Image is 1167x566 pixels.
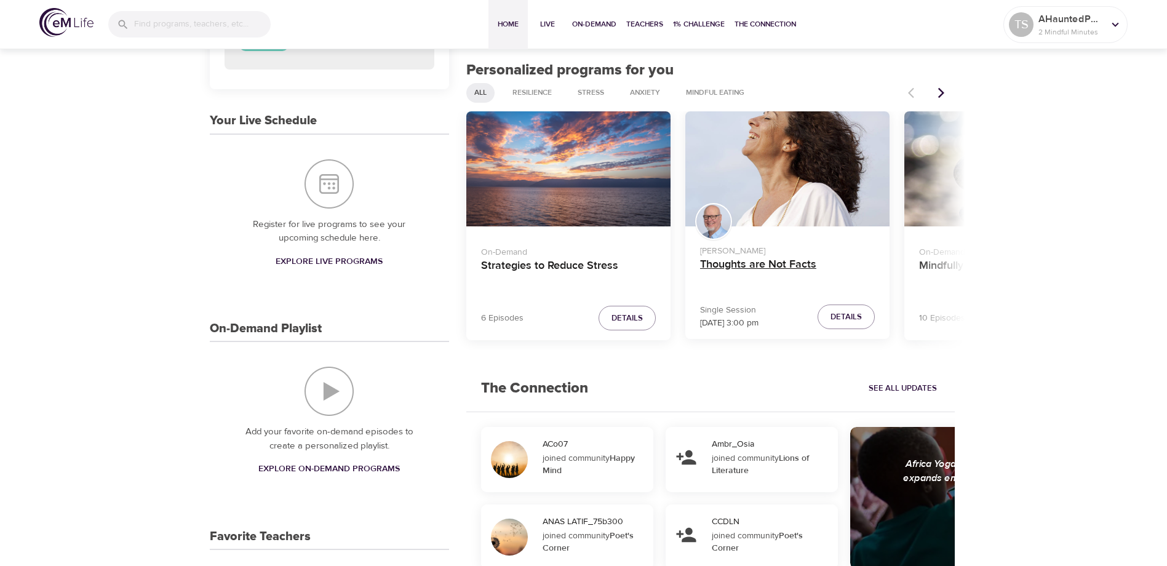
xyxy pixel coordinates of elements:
strong: Happy Mind [543,453,635,476]
strong: Lions of Literature [712,453,809,476]
strong: Poet's Corner [712,530,803,554]
p: On-Demand [481,241,656,259]
span: Stress [570,87,611,98]
p: On-Demand [919,241,1094,259]
div: Mindful Eating [678,83,752,103]
span: Explore On-Demand Programs [258,461,400,477]
h4: Strategies to Reduce Stress [481,259,656,289]
input: Find programs, teachers, etc... [134,11,271,38]
h2: Personalized programs for you [466,62,955,79]
p: [DATE] 3:00 pm [700,317,759,330]
p: AHauntedPoet [1038,12,1104,26]
div: Africa Yoga Project educates, empowers, elevates and expands employability for [DEMOGRAPHIC_DATA]... [894,457,1163,500]
span: Resilience [505,87,559,98]
div: joined community [712,452,830,477]
span: Home [493,18,523,31]
span: Explore Live Programs [276,254,383,269]
button: Details [818,305,875,330]
span: Mindful Eating [679,87,752,98]
div: CCDLN [712,516,833,528]
button: Thoughts are Not Facts [685,111,890,226]
span: The Connection [735,18,796,31]
h4: Thoughts are Not Facts [700,258,875,287]
span: See All Updates [869,381,937,396]
div: TS [1009,12,1034,37]
span: Teachers [626,18,663,31]
p: 6 Episodes [481,312,524,325]
div: All [466,83,495,103]
p: Register for live programs to see your upcoming schedule here. [234,218,424,245]
span: All [467,87,494,98]
div: joined community [712,530,830,554]
h4: Mindfully Managing Anxiety Series [919,259,1094,289]
a: Explore On-Demand Programs [253,458,405,480]
h3: Favorite Teachers [210,530,311,544]
img: logo [39,8,94,37]
div: Resilience [504,83,560,103]
strong: Poet's Corner [543,530,634,554]
div: Ambr_Osia [712,438,833,450]
button: Details [599,306,656,331]
img: On-Demand Playlist [305,367,354,416]
div: Stress [570,83,612,103]
a: Explore Live Programs [271,250,388,273]
span: Details [830,310,862,324]
button: Strategies to Reduce Stress [466,111,671,226]
div: ANAS LATIF_75b300 [543,516,648,528]
h3: On-Demand Playlist [210,322,322,336]
div: ACo07 [543,438,648,450]
div: joined community [543,530,645,554]
button: Mindfully Managing Anxiety Series [904,111,1109,226]
p: Add your favorite on-demand episodes to create a personalized playlist. [234,425,424,453]
span: Anxiety [623,87,667,98]
div: joined community [543,452,645,477]
p: [PERSON_NAME] [700,240,875,258]
h2: The Connection [466,365,603,412]
span: Details [611,311,643,325]
span: 1% Challenge [673,18,725,31]
p: 10 Episodes [919,312,965,325]
a: See All Updates [866,379,940,398]
span: Live [533,18,562,31]
span: On-Demand [572,18,616,31]
h3: Your Live Schedule [210,114,317,128]
p: 2 Mindful Minutes [1038,26,1104,38]
p: Single Session [700,304,759,317]
div: Anxiety [622,83,668,103]
img: Your Live Schedule [305,159,354,209]
button: Next items [928,79,955,106]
